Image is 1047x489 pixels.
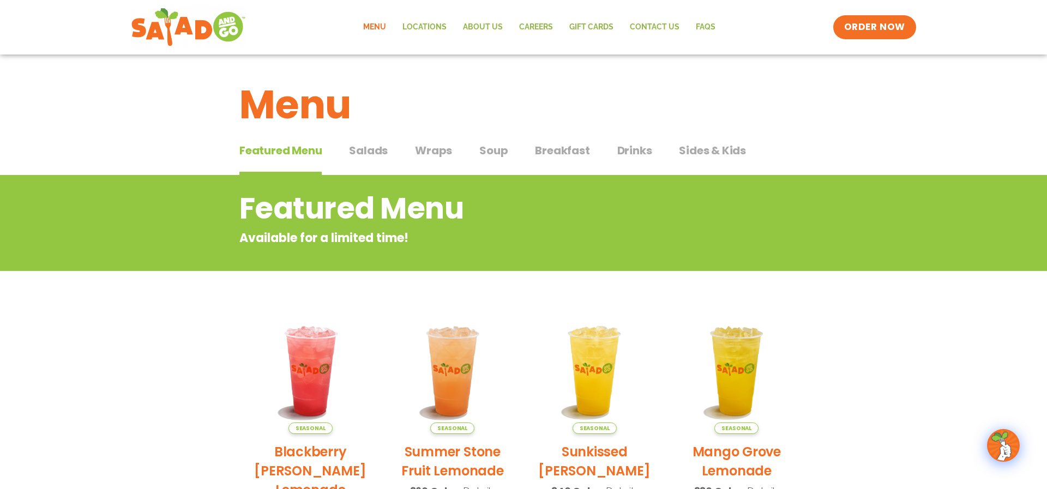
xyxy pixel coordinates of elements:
a: Careers [511,15,561,40]
a: Contact Us [622,15,688,40]
h2: Featured Menu [239,186,720,231]
h1: Menu [239,75,808,134]
span: Seasonal [573,422,617,434]
img: Product photo for Sunkissed Yuzu Lemonade [532,308,658,434]
p: Available for a limited time! [239,229,720,247]
a: Menu [355,15,394,40]
span: Soup [479,142,508,159]
span: Featured Menu [239,142,322,159]
span: Seasonal [714,422,759,434]
a: FAQs [688,15,724,40]
img: new-SAG-logo-768×292 [131,5,246,49]
img: Product photo for Blackberry Bramble Lemonade [248,308,374,434]
a: ORDER NOW [833,15,916,39]
h2: Summer Stone Fruit Lemonade [390,442,516,480]
h2: Sunkissed [PERSON_NAME] [532,442,658,480]
span: ORDER NOW [844,21,905,34]
span: Sides & Kids [679,142,746,159]
a: About Us [455,15,511,40]
span: Drinks [617,142,652,159]
span: Breakfast [535,142,589,159]
img: wpChatIcon [988,430,1019,461]
img: Product photo for Summer Stone Fruit Lemonade [390,308,516,434]
div: Tabbed content [239,138,808,176]
nav: Menu [355,15,724,40]
h2: Mango Grove Lemonade [674,442,800,480]
a: GIFT CARDS [561,15,622,40]
span: Wraps [415,142,452,159]
span: Seasonal [430,422,474,434]
span: Seasonal [288,422,333,434]
a: Locations [394,15,455,40]
img: Product photo for Mango Grove Lemonade [674,308,800,434]
span: Salads [349,142,388,159]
